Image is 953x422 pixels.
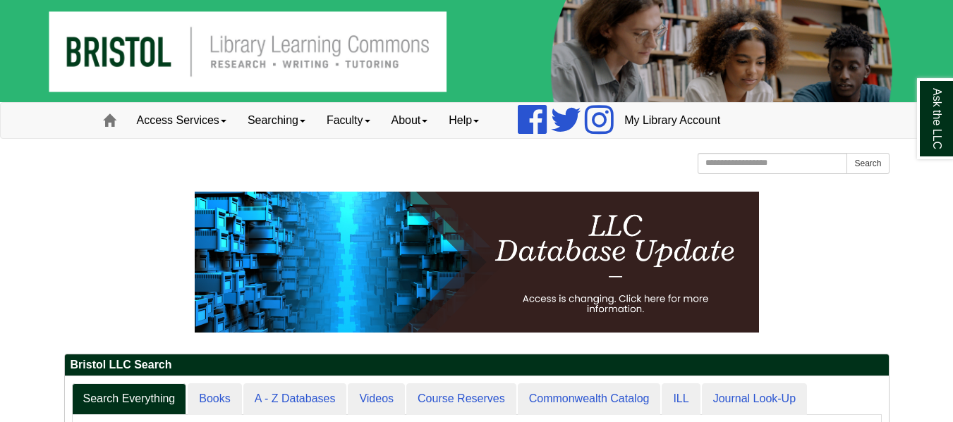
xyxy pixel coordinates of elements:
a: Help [438,103,490,138]
a: About [381,103,439,138]
a: Course Reserves [406,383,516,415]
a: Faculty [316,103,381,138]
h2: Bristol LLC Search [65,354,889,376]
img: HTML tutorial [195,192,759,333]
a: Books [188,383,241,415]
a: Videos [348,383,405,415]
button: Search [846,153,889,174]
a: Searching [237,103,316,138]
a: Commonwealth Catalog [518,383,661,415]
a: Search Everything [72,383,187,415]
a: ILL [662,383,700,415]
a: Access Services [126,103,237,138]
a: A - Z Databases [243,383,347,415]
a: My Library Account [614,103,731,138]
a: Journal Look-Up [702,383,807,415]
